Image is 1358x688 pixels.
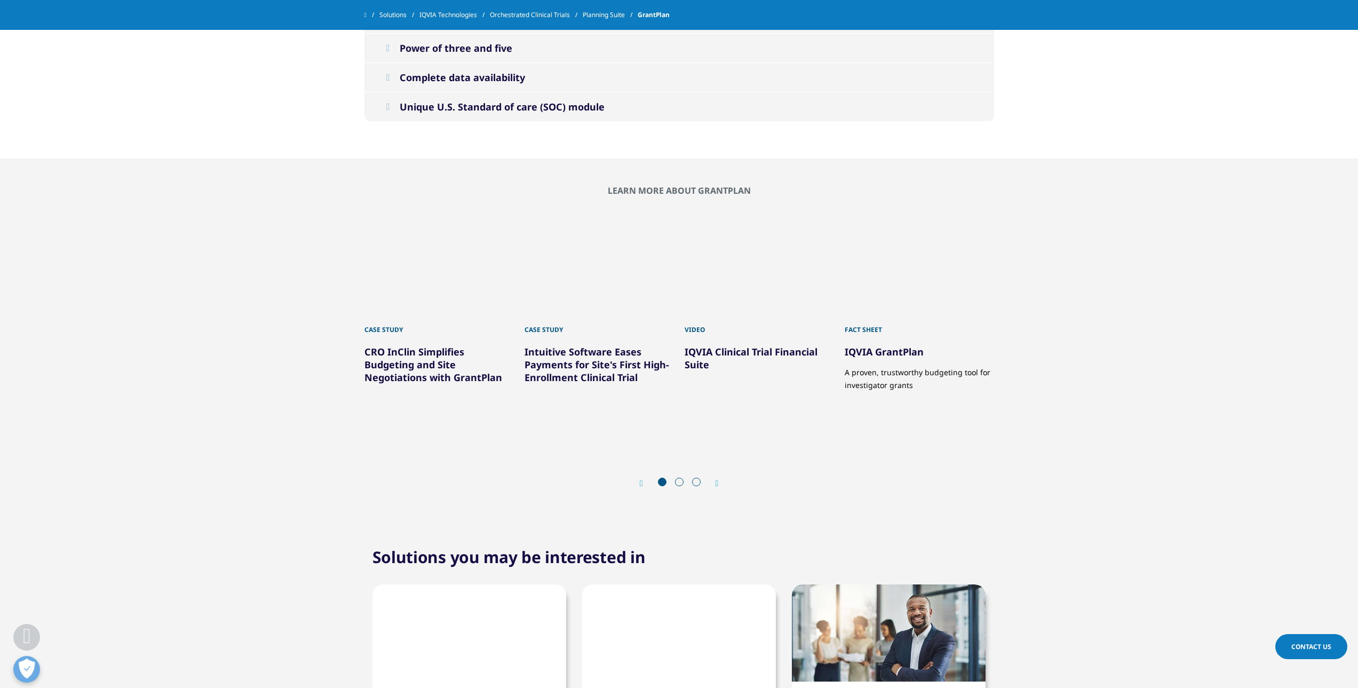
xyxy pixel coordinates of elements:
[400,42,512,54] div: Power of three and five
[372,547,646,568] h2: Solutions you may be interested in
[400,100,605,113] div: Unique U.S. Standard of care (SOC) module
[525,217,674,430] div: 2 / 12
[364,314,514,335] div: Case Study
[379,5,419,25] a: Solutions
[364,185,994,196] h2: Learn more about GRANTPLAN
[685,345,817,371] a: IQVIA Clinical Trial Financial Suite
[364,63,994,92] button: Complete data availability
[845,358,994,392] p: A proven, trustworthy budgeting tool for investigator grants
[1275,634,1347,659] a: Contact Us
[364,34,994,62] button: Power of three and five
[525,345,669,384] a: Intuitive Software Eases Payments for Site's First High-Enrollment Clinical Trial
[364,217,514,430] div: 1 / 12
[490,5,583,25] a: Orchestrated Clinical Trials
[419,5,490,25] a: IQVIA Technologies
[845,345,924,358] a: IQVIA GrantPlan
[705,478,719,488] div: Next slide
[364,92,994,121] button: Unique U.S. Standard of care (SOC) module
[13,656,40,683] button: Open Preferences
[525,314,674,335] div: Case Study
[1291,642,1331,651] span: Contact Us
[845,314,994,335] div: Fact Sheet
[638,5,670,25] span: GrantPlan
[685,217,834,430] div: 3 / 12
[845,217,994,430] div: 4 / 12
[640,478,654,488] div: Previous slide
[364,345,502,384] a: CRO InClin Simplifies Budgeting and Site Negotiations with GrantPlan
[583,5,638,25] a: Planning Suite
[685,314,834,335] div: Video
[400,71,525,84] div: Complete data availability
